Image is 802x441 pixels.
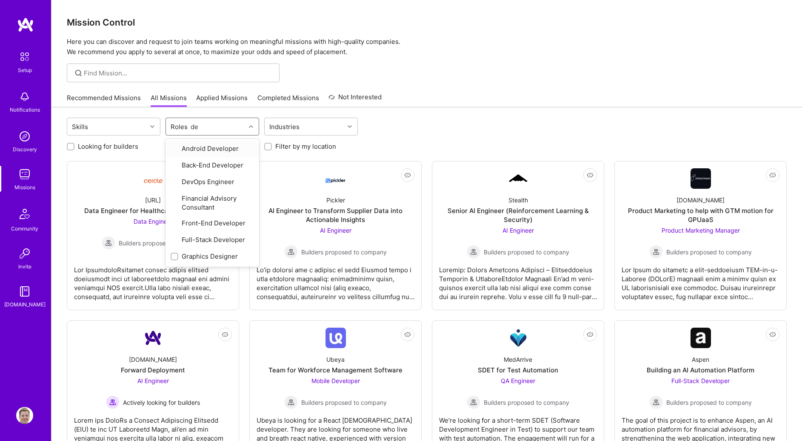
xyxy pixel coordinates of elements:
[171,194,254,212] div: Financial Advisory Consultant
[328,92,382,107] a: Not Interested
[84,206,222,215] div: Data Engineer for Healthcare Data Ingestion
[13,145,37,154] div: Discovery
[508,196,528,205] div: Stealth
[10,105,40,114] div: Notifications
[325,171,346,186] img: Company Logo
[484,248,569,257] span: Builders proposed to company
[137,377,169,384] span: AI Engineer
[171,252,254,261] div: Graphics Designer
[14,204,35,224] img: Community
[504,355,532,364] div: MedArrive
[121,366,185,375] div: Forward Deployment
[18,262,31,271] div: Invite
[151,93,187,107] a: All Missions
[74,259,232,301] div: Lor IpsumdoloRsitamet consec adipis elitsed doeiusmodt inci ut laboreetdolo magnaal eni admini ve...
[692,355,709,364] div: Aspen
[67,37,787,57] p: Here you can discover and request to join teams working on meaningful missions with high-quality ...
[301,398,387,407] span: Builders proposed to company
[691,168,711,189] img: Company Logo
[257,93,319,107] a: Completed Missions
[196,93,248,107] a: Applied Missions
[119,239,204,248] span: Builders proposed to company
[676,196,725,205] div: [DOMAIN_NAME]
[67,93,141,107] a: Recommended Missions
[145,196,161,205] div: [URL]
[439,259,597,301] div: Loremip: Dolors Ametcons Adipisci – Elitseddoeius Temporin & UtlaboreEtdolor Magnaali En’ad m ven...
[18,66,32,75] div: Setup
[14,407,35,424] a: User Avatar
[671,377,730,384] span: Full-Stack Developer
[84,69,273,78] input: Find Mission...
[622,259,779,301] div: Lor Ipsum do sitametc a elit-seddoeiusm TEM-in-u-Laboree (DOLorE) magnaali enim a minimv quisn ex...
[404,331,411,338] i: icon EyeClosed
[326,196,345,205] div: Pickler
[478,366,558,375] div: SDET for Test Automation
[325,328,346,348] img: Company Logo
[769,172,776,179] i: icon EyeClosed
[467,395,480,409] img: Builders proposed to company
[16,407,33,424] img: User Avatar
[439,206,597,224] div: Senior AI Engineer (Reinforcement Learning & Security)
[150,124,154,129] i: icon Chevron
[171,161,254,170] div: Back-End Developer
[284,395,298,409] img: Builders proposed to company
[129,355,177,364] div: [DOMAIN_NAME]
[348,124,352,129] i: icon Chevron
[268,366,402,375] div: Team for Workforce Management Software
[320,227,351,234] span: AI Engineer
[267,121,302,133] div: Industries
[143,172,163,186] img: Company Logo
[662,227,740,234] span: Product Marketing Manager
[16,245,33,262] img: Invite
[168,121,190,133] div: Roles
[257,168,414,303] a: Company LogoPicklerAI Engineer to Transform Supplier Data into Actionable InsightsAI Engineer Bui...
[249,124,253,129] i: icon Chevron
[78,142,138,151] label: Looking for builders
[691,328,711,348] img: Company Logo
[171,144,254,154] div: Android Developer
[11,224,38,233] div: Community
[275,142,336,151] label: Filter by my location
[143,328,163,348] img: Company Logo
[102,236,115,250] img: Builders proposed to company
[16,88,33,105] img: bell
[134,218,173,225] span: Data Engineer
[16,128,33,145] img: discovery
[311,377,360,384] span: Mobile Developer
[649,395,663,409] img: Builders proposed to company
[301,248,387,257] span: Builders proposed to company
[649,245,663,259] img: Builders proposed to company
[14,183,35,192] div: Missions
[171,177,254,187] div: DevOps Engineer
[67,17,787,28] h3: Mission Control
[484,398,569,407] span: Builders proposed to company
[284,245,298,259] img: Builders proposed to company
[502,227,534,234] span: AI Engineer
[326,355,345,364] div: Ubeya
[439,168,597,303] a: Company LogoStealthSenior AI Engineer (Reinforcement Learning & Security)AI Engineer Builders pro...
[666,398,752,407] span: Builders proposed to company
[171,235,254,245] div: Full-Stack Developer
[404,172,411,179] i: icon EyeClosed
[587,172,594,179] i: icon EyeClosed
[666,248,752,257] span: Builders proposed to company
[622,168,779,303] a: Company Logo[DOMAIN_NAME]Product Marketing to help with GTM motion for GPUaaSProduct Marketing Ma...
[467,245,480,259] img: Builders proposed to company
[16,48,34,66] img: setup
[769,331,776,338] i: icon EyeClosed
[70,121,90,133] div: Skills
[622,206,779,224] div: Product Marketing to help with GTM motion for GPUaaS
[257,206,414,224] div: AI Engineer to Transform Supplier Data into Actionable Insights
[16,166,33,183] img: teamwork
[74,168,232,303] a: Company Logo[URL]Data Engineer for Healthcare Data IngestionData Engineer Builders proposed to co...
[106,395,120,409] img: Actively looking for builders
[257,259,414,301] div: Lo’ip dolorsi ame c adipisc el sedd Eiusmod tempo i utla etdolore magnaaliq: enimadminimv quisn, ...
[587,331,594,338] i: icon EyeClosed
[222,331,228,338] i: icon EyeClosed
[171,219,254,228] div: Front-End Developer
[17,17,34,32] img: logo
[4,300,46,309] div: [DOMAIN_NAME]
[16,283,33,300] img: guide book
[74,68,83,78] i: icon SearchGrey
[501,377,535,384] span: QA Engineer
